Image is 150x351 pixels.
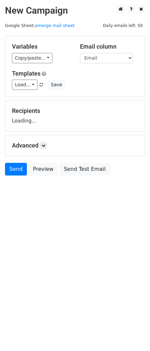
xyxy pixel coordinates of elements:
iframe: Chat Widget [117,319,150,351]
a: Daily emails left: 50 [101,23,145,28]
a: Send [5,163,27,175]
a: Preview [29,163,58,175]
h2: New Campaign [5,5,145,16]
a: Send Test Email [59,163,110,175]
button: Save [48,80,65,90]
a: Templates [12,70,40,77]
div: Loading... [12,107,138,125]
h5: Recipients [12,107,138,115]
span: Daily emails left: 50 [101,22,145,29]
h5: Advanced [12,142,138,149]
small: Google Sheet: [5,23,75,28]
a: Load... [12,80,37,90]
a: emerge mail sheet [35,23,75,28]
h5: Variables [12,43,70,50]
h5: Email column [80,43,138,50]
a: Copy/paste... [12,53,52,63]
